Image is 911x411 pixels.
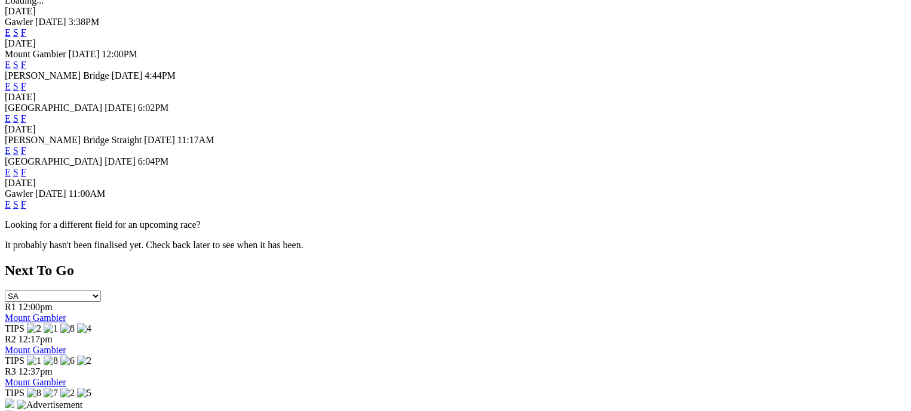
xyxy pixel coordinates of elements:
img: Advertisement [17,400,82,410]
span: R3 [5,366,16,376]
a: Mount Gambier [5,345,66,355]
span: 6:02PM [138,103,169,113]
span: [DATE] [35,188,66,199]
partial: It probably hasn't been finalised yet. Check back later to see when it has been. [5,240,303,250]
a: E [5,27,11,38]
div: [DATE] [5,38,906,49]
a: S [13,199,19,209]
a: F [21,60,26,70]
span: [GEOGRAPHIC_DATA] [5,156,102,166]
span: 6:04PM [138,156,169,166]
span: 12:17pm [19,334,53,344]
span: Mount Gambier [5,49,66,59]
div: [DATE] [5,6,906,17]
a: E [5,81,11,91]
a: S [13,27,19,38]
img: 8 [44,356,58,366]
span: 12:00PM [102,49,137,59]
span: [DATE] [105,156,136,166]
a: E [5,60,11,70]
span: TIPS [5,388,24,398]
span: Gawler [5,188,33,199]
a: S [13,167,19,177]
span: [GEOGRAPHIC_DATA] [5,103,102,113]
span: R1 [5,302,16,312]
img: 1 [44,323,58,334]
a: Mount Gambier [5,377,66,387]
span: [PERSON_NAME] Bridge [5,70,109,81]
a: E [5,113,11,123]
a: S [13,146,19,156]
a: S [13,60,19,70]
span: [DATE] [112,70,143,81]
h2: Next To Go [5,262,906,279]
img: 1 [27,356,41,366]
a: F [21,146,26,156]
span: [PERSON_NAME] Bridge Straight [5,135,142,145]
div: [DATE] [5,178,906,188]
img: 4 [77,323,91,334]
img: 15187_Greyhounds_GreysPlayCentral_Resize_SA_WebsiteBanner_300x115_2025.jpg [5,398,14,408]
a: F [21,27,26,38]
span: Gawler [5,17,33,27]
span: [DATE] [69,49,100,59]
img: 8 [60,323,75,334]
a: E [5,167,11,177]
span: [DATE] [105,103,136,113]
img: 2 [60,388,75,398]
div: [DATE] [5,92,906,103]
a: S [13,113,19,123]
img: 5 [77,388,91,398]
a: E [5,146,11,156]
img: 8 [27,388,41,398]
a: Mount Gambier [5,313,66,323]
span: 12:37pm [19,366,53,376]
span: [DATE] [144,135,175,145]
a: F [21,113,26,123]
span: R2 [5,334,16,344]
span: 11:00AM [69,188,106,199]
a: F [21,167,26,177]
img: 2 [27,323,41,334]
a: E [5,199,11,209]
a: F [21,199,26,209]
div: [DATE] [5,124,906,135]
span: 11:17AM [177,135,214,145]
span: 4:44PM [145,70,176,81]
img: 7 [44,388,58,398]
span: TIPS [5,356,24,366]
span: TIPS [5,323,24,333]
span: [DATE] [35,17,66,27]
span: 3:38PM [69,17,100,27]
a: S [13,81,19,91]
img: 6 [60,356,75,366]
p: Looking for a different field for an upcoming race? [5,220,906,230]
a: F [21,81,26,91]
img: 2 [77,356,91,366]
span: 12:00pm [19,302,53,312]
